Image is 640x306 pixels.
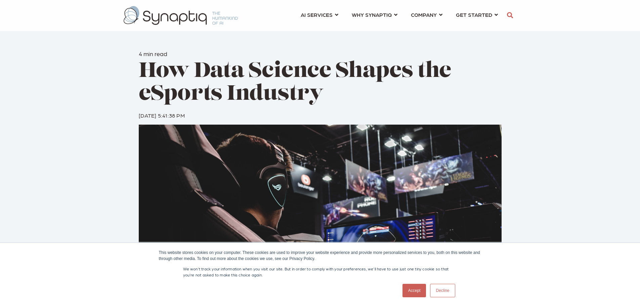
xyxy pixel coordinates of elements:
p: We won't track your information when you visit our site. But in order to comply with your prefere... [183,266,457,278]
nav: menu [294,3,505,28]
span: [DATE] 5:41:38 PM [139,112,185,119]
a: AI SERVICES [301,8,338,21]
a: WHY SYNAPTIQ [352,8,397,21]
span: WHY SYNAPTIQ [352,10,392,19]
img: synaptiq logo-2 [124,6,238,25]
a: Decline [430,284,455,297]
a: Accept [402,284,426,297]
a: GET STARTED [456,8,498,21]
span: AI SERVICES [301,10,333,19]
div: This website stores cookies on your computer. These cookies are used to improve your website expe... [159,250,481,262]
span: How Data Science Shapes the eSports Industry [139,61,451,105]
a: COMPANY [411,8,442,21]
span: COMPANY [411,10,437,19]
h6: 4 min read [139,50,502,57]
span: GET STARTED [456,10,492,19]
